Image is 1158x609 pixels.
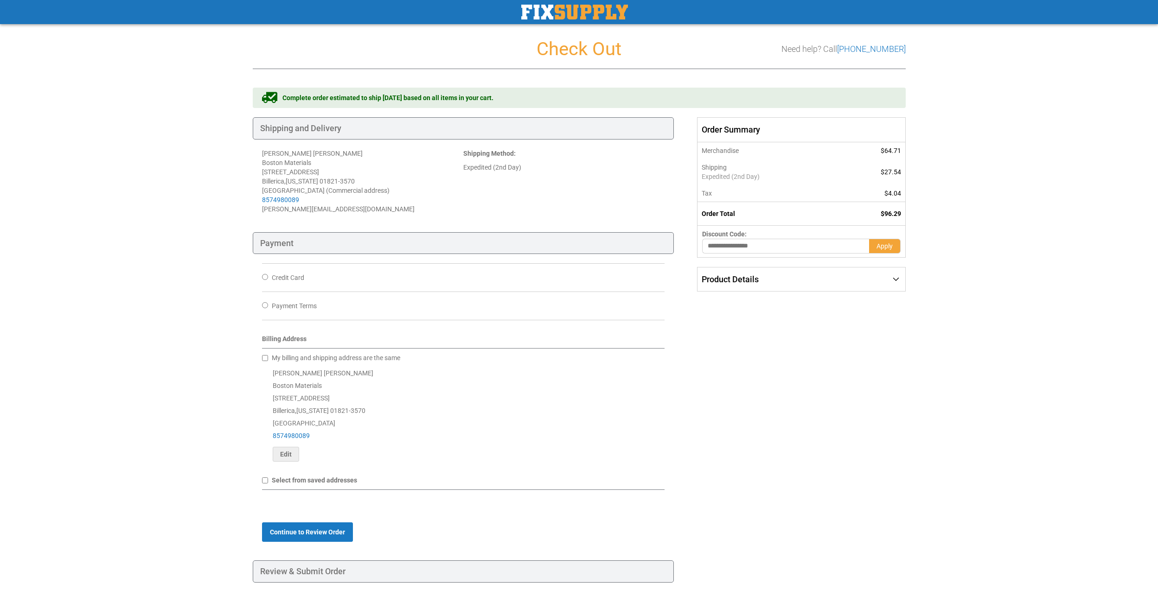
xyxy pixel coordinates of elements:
img: Fix Industrial Supply [521,5,628,19]
span: Continue to Review Order [270,528,345,536]
button: Apply [869,239,901,254]
div: Shipping and Delivery [253,117,674,140]
span: [US_STATE] [296,407,329,414]
div: Billing Address [262,334,665,349]
span: Edit [280,450,292,458]
h3: Need help? Call [781,44,906,54]
strong: : [463,150,516,157]
span: [US_STATE] [286,178,318,185]
span: Shipping Method [463,150,514,157]
button: Continue to Review Order [262,522,353,542]
span: [PERSON_NAME][EMAIL_ADDRESS][DOMAIN_NAME] [262,205,415,213]
button: Edit [273,447,299,462]
span: $27.54 [881,168,901,176]
address: [PERSON_NAME] [PERSON_NAME] Boston Materials [STREET_ADDRESS] Billerica , 01821-3570 [GEOGRAPHIC_... [262,149,463,214]
div: [PERSON_NAME] [PERSON_NAME] Boston Materials [STREET_ADDRESS] Billerica , 01821-3570 [GEOGRAPHIC_... [262,367,665,462]
th: Tax [697,185,842,202]
span: Discount Code: [702,230,747,238]
div: Payment [253,232,674,254]
span: Complete order estimated to ship [DATE] based on all items in your cart. [282,93,493,102]
span: Payment Terms [272,302,317,310]
span: $64.71 [881,147,901,154]
a: [PHONE_NUMBER] [837,44,906,54]
a: 8574980089 [262,196,299,203]
span: Shipping [702,164,727,171]
h1: Check Out [253,39,906,59]
div: Expedited (2nd Day) [463,163,665,172]
span: Select from saved addresses [272,476,357,484]
span: Expedited (2nd Day) [702,172,837,181]
span: Product Details [702,274,759,284]
span: $96.29 [881,210,901,217]
span: Order Summary [697,117,905,142]
span: My billing and shipping address are the same [272,354,400,362]
div: Review & Submit Order [253,560,674,583]
span: Apply [876,242,893,250]
th: Merchandise [697,142,842,159]
a: 8574980089 [273,432,310,439]
a: store logo [521,5,628,19]
span: $4.04 [884,190,901,197]
strong: Order Total [702,210,735,217]
span: Credit Card [272,274,304,281]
